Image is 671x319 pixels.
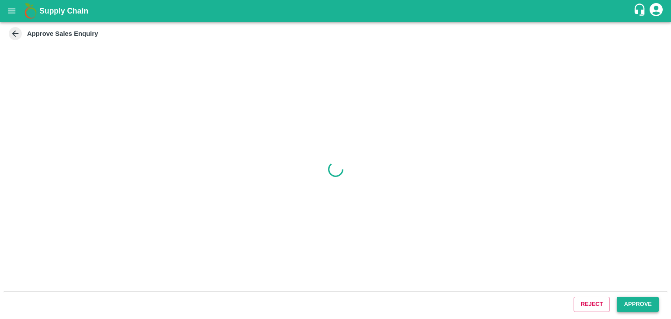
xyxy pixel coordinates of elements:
b: Supply Chain [39,7,88,15]
a: Supply Chain [39,5,633,17]
div: customer-support [633,3,648,19]
div: account of current user [648,2,664,20]
button: Reject [574,297,610,312]
button: Approve [617,297,659,312]
strong: Approve Sales Enquiry [27,30,98,37]
button: open drawer [2,1,22,21]
img: logo [22,2,39,20]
